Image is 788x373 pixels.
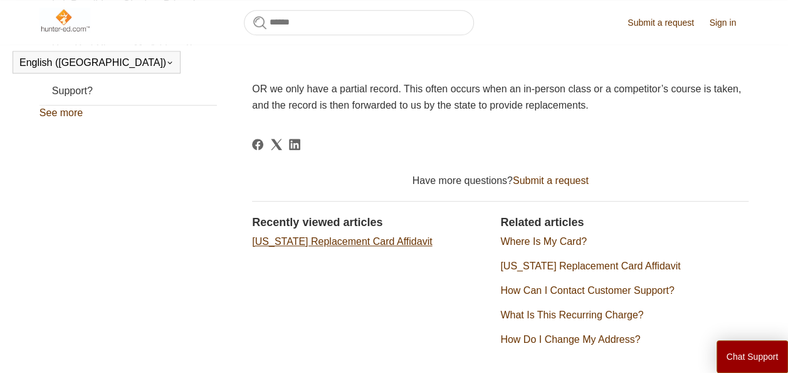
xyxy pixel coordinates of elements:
[39,62,217,105] a: How Can I Contact Customer Support?
[252,139,263,150] a: Facebook
[500,310,643,320] a: What Is This Recurring Charge?
[252,236,432,247] a: [US_STATE] Replacement Card Affidavit
[709,16,749,30] a: Sign in
[289,139,300,150] svg: Share this page on LinkedIn
[500,261,680,271] a: [US_STATE] Replacement Card Affidavit
[252,173,749,188] div: Have more questions?
[252,214,488,231] h2: Recently viewed articles
[271,139,282,150] a: X Corp
[271,139,282,150] svg: Share this page on X Corp
[19,57,174,68] button: English ([GEOGRAPHIC_DATA])
[252,139,263,150] svg: Share this page on Facebook
[39,107,83,118] a: See more
[628,16,707,30] a: Submit a request
[39,8,90,33] img: Hunter-Ed Help Center home page
[500,236,587,247] a: Where Is My Card?
[500,214,749,231] h2: Related articles
[289,139,300,150] a: LinkedIn
[500,285,674,296] a: How Can I Contact Customer Support?
[252,51,743,111] span: If you are able to find your certificate and state at [DOMAIN_NAME], but are unable to bring up y...
[244,10,474,35] input: Search
[500,334,640,345] a: How Do I Change My Address?
[513,175,589,186] a: Submit a request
